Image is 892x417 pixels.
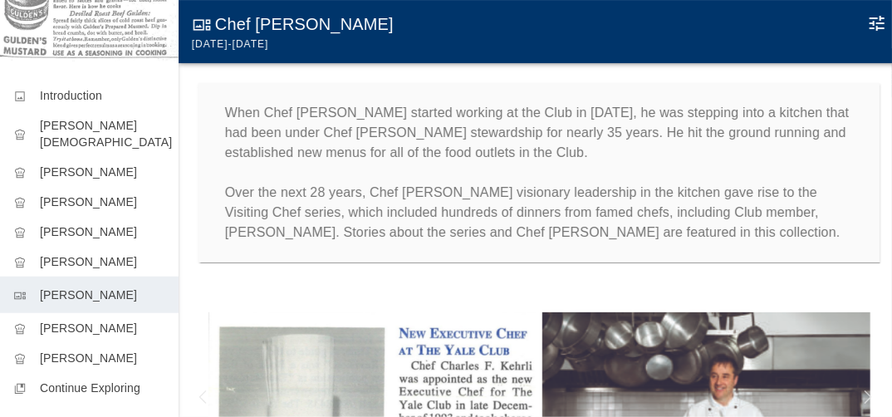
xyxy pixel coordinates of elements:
[13,322,27,336] span: chef_hat
[13,90,27,103] span: image
[13,166,27,179] span: chef_hat
[40,87,165,104] p: Introduction
[13,128,27,141] span: chef_hat
[13,289,27,302] span: gallery_thumbnail
[13,226,27,239] span: chef_hat
[225,103,854,243] p: When Chef [PERSON_NAME] started working at the Club in [DATE], he was stepping into a kitchen tha...
[13,256,27,269] span: chef_hat
[40,350,165,366] p: [PERSON_NAME]
[40,253,165,270] p: [PERSON_NAME]
[215,16,394,32] h6: Chef [PERSON_NAME]
[13,382,27,395] span: collections_bookmark
[192,15,212,35] span: gallery_thumbnail
[40,320,165,336] p: [PERSON_NAME]
[13,196,27,209] span: chef_hat
[40,194,165,210] p: [PERSON_NAME]
[40,164,165,180] p: [PERSON_NAME]
[40,380,165,396] p: Continue Exploring
[40,223,165,240] p: [PERSON_NAME]
[192,38,269,50] span: [DATE]-[DATE]
[40,287,165,303] p: [PERSON_NAME]
[40,117,165,150] p: [PERSON_NAME][DEMOGRAPHIC_DATA]
[13,352,27,365] span: chef_hat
